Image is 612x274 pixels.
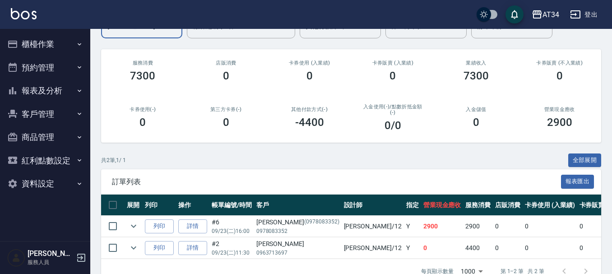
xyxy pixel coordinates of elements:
[473,116,479,129] h3: 0
[11,8,37,19] img: Logo
[209,216,254,237] td: #6
[493,216,523,237] td: 0
[561,177,594,186] a: 報表匯出
[139,116,146,129] h3: 0
[223,70,229,82] h3: 0
[256,249,339,257] p: 0963713697
[529,60,590,66] h2: 卡券販賣 (不入業績)
[254,195,342,216] th: 客戶
[256,239,339,249] div: [PERSON_NAME]
[445,60,507,66] h2: 業績收入
[7,249,25,267] img: Person
[463,237,493,259] td: 4400
[566,6,601,23] button: 登出
[101,156,126,164] p: 共 2 筆, 1 / 1
[112,60,174,66] h3: 服務消費
[404,195,421,216] th: 指定
[223,116,229,129] h3: 0
[523,237,577,259] td: 0
[4,149,87,172] button: 紅利點數設定
[342,237,404,259] td: [PERSON_NAME] /12
[385,119,401,132] h3: 0 /0
[256,227,339,235] p: 0978083352
[421,237,464,259] td: 0
[176,195,209,216] th: 操作
[561,175,594,189] button: 報表匯出
[556,70,563,82] h3: 0
[362,104,424,116] h2: 入金使用(-) /點數折抵金額(-)
[295,116,324,129] h3: -4400
[195,60,257,66] h2: 店販消費
[493,237,523,259] td: 0
[130,70,155,82] h3: 7300
[389,70,396,82] h3: 0
[4,79,87,102] button: 報表及分析
[362,60,424,66] h2: 卡券販賣 (入業績)
[493,195,523,216] th: 店販消費
[4,172,87,195] button: 資料設定
[404,237,421,259] td: Y
[4,56,87,79] button: 預約管理
[306,70,313,82] h3: 0
[125,195,143,216] th: 展開
[342,195,404,216] th: 設計師
[178,241,207,255] a: 詳情
[256,218,339,227] div: [PERSON_NAME]
[28,258,74,266] p: 服務人員
[209,237,254,259] td: #2
[421,195,464,216] th: 營業現金應收
[304,218,339,227] p: (0978083352)
[547,116,572,129] h3: 2900
[178,219,207,233] a: 詳情
[195,107,257,112] h2: 第三方卡券(-)
[28,249,74,258] h5: [PERSON_NAME]
[212,249,252,257] p: 09/23 (二) 11:30
[212,227,252,235] p: 09/23 (二) 16:00
[404,216,421,237] td: Y
[209,195,254,216] th: 帳單編號/時間
[528,5,563,24] button: AT34
[523,216,577,237] td: 0
[464,70,489,82] h3: 7300
[127,241,140,255] button: expand row
[4,33,87,56] button: 櫃檯作業
[542,9,559,20] div: AT34
[463,216,493,237] td: 2900
[145,241,174,255] button: 列印
[278,107,340,112] h2: 其他付款方式(-)
[4,125,87,149] button: 商品管理
[112,177,561,186] span: 訂單列表
[505,5,524,23] button: save
[529,107,590,112] h2: 營業現金應收
[145,219,174,233] button: 列印
[143,195,176,216] th: 列印
[4,102,87,126] button: 客戶管理
[568,153,602,167] button: 全部展開
[445,107,507,112] h2: 入金儲值
[463,195,493,216] th: 服務消費
[342,216,404,237] td: [PERSON_NAME] /12
[127,219,140,233] button: expand row
[523,195,577,216] th: 卡券使用 (入業績)
[278,60,340,66] h2: 卡券使用 (入業績)
[112,107,174,112] h2: 卡券使用(-)
[421,216,464,237] td: 2900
